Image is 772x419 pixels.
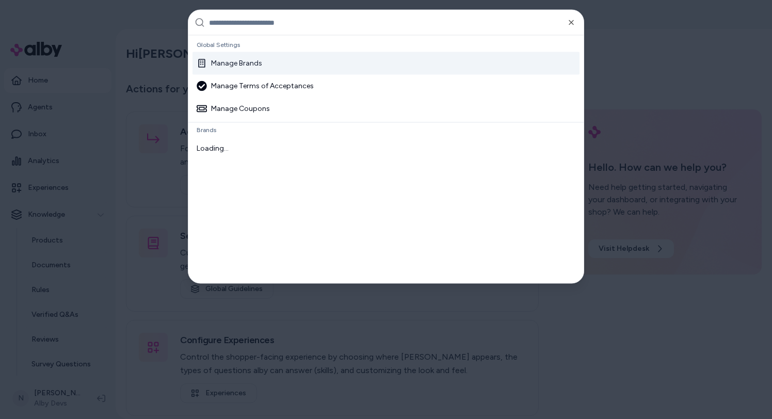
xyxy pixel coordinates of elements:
[197,81,314,91] div: Manage Terms of Acceptances
[197,58,262,69] div: Manage Brands
[192,137,580,160] div: Loading...
[197,104,270,114] div: Manage Coupons
[188,36,584,283] div: Suggestions
[192,123,580,137] div: Brands
[192,38,580,52] div: Global Settings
